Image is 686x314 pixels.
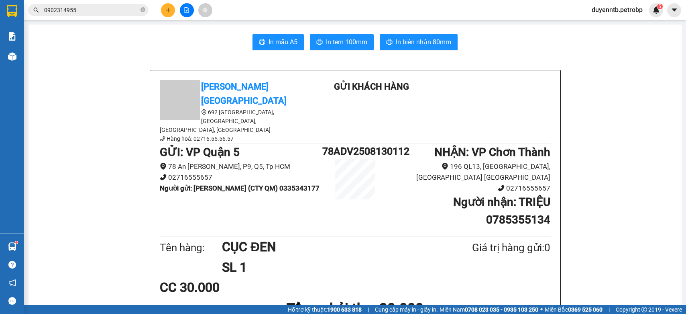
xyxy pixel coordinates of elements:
[33,7,39,13] span: search
[259,39,265,46] span: printer
[269,37,297,47] span: In mẫu A5
[161,3,175,17] button: plus
[160,277,289,298] div: CC 30.000
[440,305,538,314] span: Miền Nam
[184,7,189,13] span: file-add
[180,3,194,17] button: file-add
[316,39,323,46] span: printer
[140,7,145,12] span: close-circle
[609,305,610,314] span: |
[667,3,681,17] button: caret-down
[396,37,451,47] span: In biên nhận 80mm
[368,305,369,314] span: |
[568,306,603,313] strong: 0369 525 060
[671,6,678,14] span: caret-down
[222,257,433,277] h1: SL 1
[641,307,647,312] span: copyright
[15,241,18,244] sup: 1
[327,306,362,313] strong: 1900 633 818
[7,5,17,17] img: logo-vxr
[653,6,660,14] img: icon-new-feature
[442,163,448,170] span: environment
[657,4,663,9] sup: 5
[160,134,304,143] li: Hàng hoá: 02716.55.56.57
[545,305,603,314] span: Miền Bắc
[201,82,287,106] b: [PERSON_NAME][GEOGRAPHIC_DATA]
[252,34,304,50] button: printerIn mẫu A5
[453,195,550,226] b: Người nhận : TRIỆU 0785355134
[388,183,551,194] li: 02716555657
[498,185,505,191] span: phone
[8,261,16,269] span: question-circle
[8,279,16,287] span: notification
[8,32,16,41] img: solution-icon
[465,306,538,313] strong: 0708 023 035 - 0935 103 250
[198,3,212,17] button: aim
[375,305,438,314] span: Cung cấp máy in - giấy in:
[165,7,171,13] span: plus
[201,109,207,115] span: environment
[160,172,323,183] li: 02716555657
[160,184,320,192] b: Người gửi : [PERSON_NAME] (CTY QM) 0335343177
[160,108,304,134] li: 692 [GEOGRAPHIC_DATA], [GEOGRAPHIC_DATA], [GEOGRAPHIC_DATA], [GEOGRAPHIC_DATA]
[326,37,367,47] span: In tem 100mm
[310,34,374,50] button: printerIn tem 100mm
[44,6,139,14] input: Tìm tên, số ĐT hoặc mã đơn
[160,161,323,172] li: 78 An [PERSON_NAME], P9, Q5, Tp HCM
[380,34,458,50] button: printerIn biên nhận 80mm
[288,305,362,314] span: Hỗ trợ kỹ thuật:
[433,240,550,256] div: Giá trị hàng gửi: 0
[8,297,16,305] span: message
[8,52,16,61] img: warehouse-icon
[160,174,167,181] span: phone
[434,146,550,159] b: NHẬN : VP Chơn Thành
[585,5,649,15] span: duyenntb.petrobp
[386,39,393,46] span: printer
[658,4,661,9] span: 5
[160,163,167,170] span: environment
[8,242,16,251] img: warehouse-icon
[388,161,551,183] li: 196 QL13, [GEOGRAPHIC_DATA], [GEOGRAPHIC_DATA] [GEOGRAPHIC_DATA]
[322,144,387,159] h1: 78ADV2508130112
[334,82,409,92] b: Gửi khách hàng
[140,6,145,14] span: close-circle
[160,136,165,142] span: phone
[202,7,208,13] span: aim
[222,237,433,257] h1: CỤC ĐEN
[540,308,543,311] span: ⚪️
[160,240,222,256] div: Tên hàng:
[160,146,240,159] b: GỬI : VP Quận 5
